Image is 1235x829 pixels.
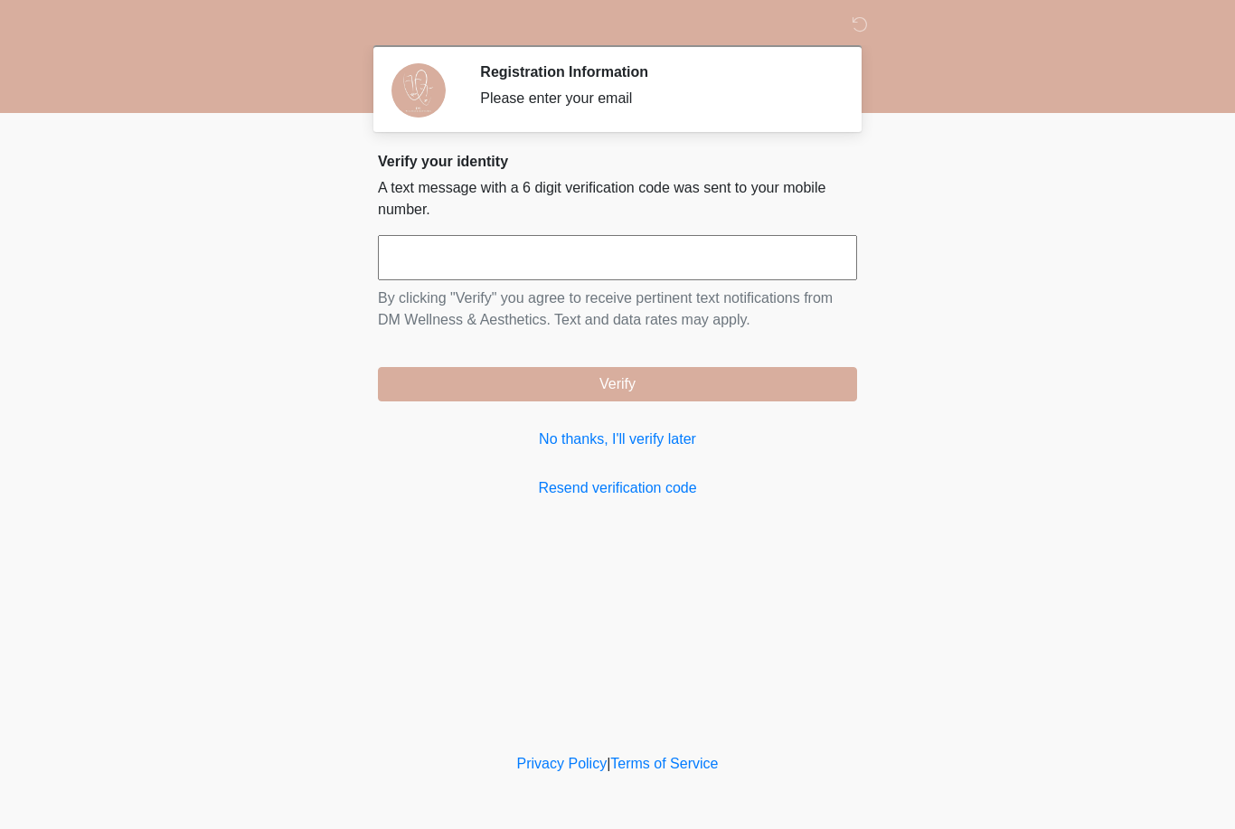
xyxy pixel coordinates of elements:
[378,477,857,499] a: Resend verification code
[378,153,857,170] h2: Verify your identity
[378,287,857,331] p: By clicking "Verify" you agree to receive pertinent text notifications from DM Wellness & Aesthet...
[378,429,857,450] a: No thanks, I'll verify later
[360,14,383,36] img: DM Wellness & Aesthetics Logo
[517,756,608,771] a: Privacy Policy
[378,177,857,221] p: A text message with a 6 digit verification code was sent to your mobile number.
[480,88,830,109] div: Please enter your email
[610,756,718,771] a: Terms of Service
[391,63,446,118] img: Agent Avatar
[480,63,830,80] h2: Registration Information
[378,367,857,401] button: Verify
[607,756,610,771] a: |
